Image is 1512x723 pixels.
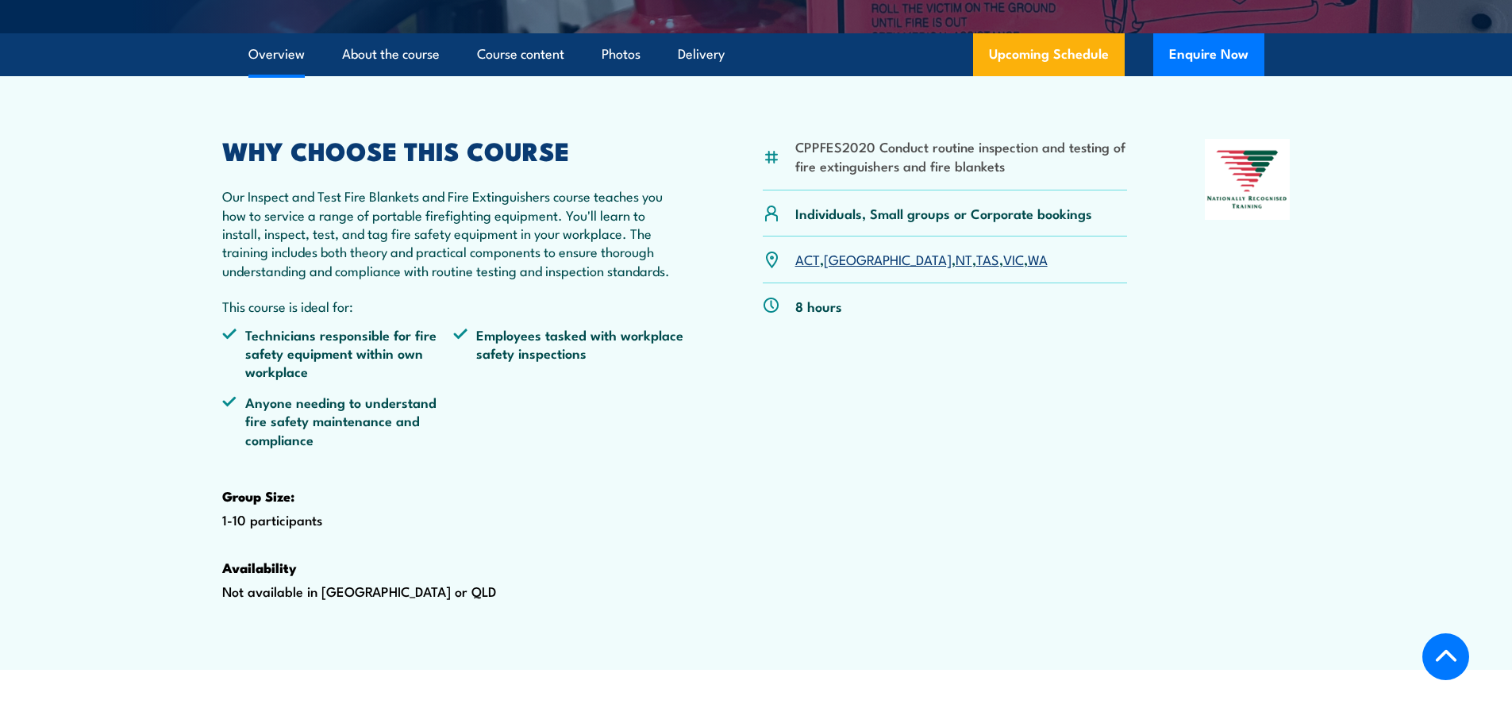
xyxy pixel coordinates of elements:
img: Nationally Recognised Training logo. [1205,139,1291,220]
a: Photos [602,33,641,75]
a: Overview [248,33,305,75]
strong: Availability [222,557,297,578]
a: Upcoming Schedule [973,33,1125,76]
a: [GEOGRAPHIC_DATA] [824,249,952,268]
p: Our Inspect and Test Fire Blankets and Fire Extinguishers course teaches you how to service a ran... [222,187,686,279]
a: WA [1028,249,1048,268]
a: Delivery [678,33,725,75]
a: About the course [342,33,440,75]
div: 1-10 participants Not available in [GEOGRAPHIC_DATA] or QLD [222,139,686,651]
a: ACT [795,249,820,268]
h2: WHY CHOOSE THIS COURSE [222,139,686,161]
li: Anyone needing to understand fire safety maintenance and compliance [222,393,454,448]
button: Enquire Now [1153,33,1264,76]
li: Employees tasked with workplace safety inspections [453,325,685,381]
a: VIC [1003,249,1024,268]
strong: Group Size: [222,486,294,506]
p: , , , , , [795,250,1048,268]
a: NT [956,249,972,268]
p: 8 hours [795,297,842,315]
p: Individuals, Small groups or Corporate bookings [795,204,1092,222]
li: CPPFES2020 Conduct routine inspection and testing of fire extinguishers and fire blankets [795,137,1128,175]
a: Course content [477,33,564,75]
li: Technicians responsible for fire safety equipment within own workplace [222,325,454,381]
p: This course is ideal for: [222,297,686,315]
a: TAS [976,249,999,268]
